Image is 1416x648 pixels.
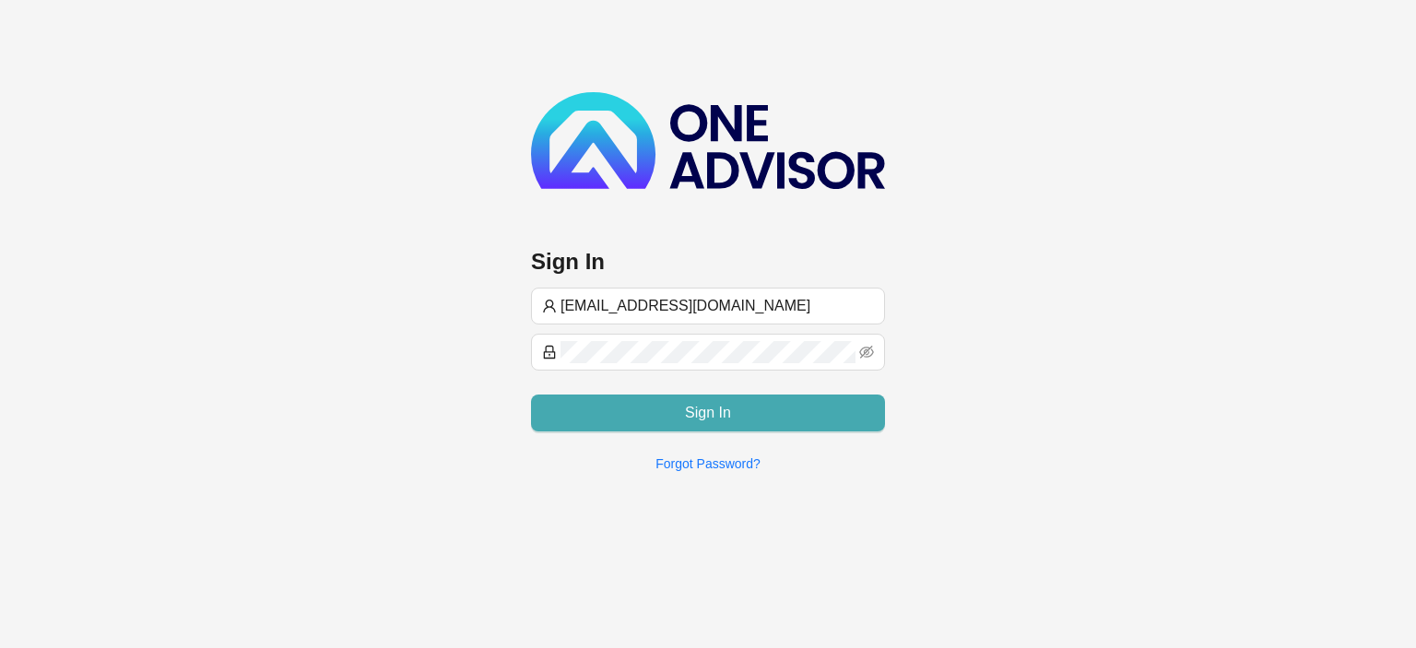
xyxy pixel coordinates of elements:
span: Sign In [685,402,731,424]
span: eye-invisible [859,345,874,359]
button: Sign In [531,395,885,431]
span: lock [542,345,557,359]
input: Username [560,295,874,317]
span: user [542,299,557,313]
img: b89e593ecd872904241dc73b71df2e41-logo-dark.svg [531,92,885,189]
a: Forgot Password? [655,456,761,471]
h3: Sign In [531,247,885,277]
